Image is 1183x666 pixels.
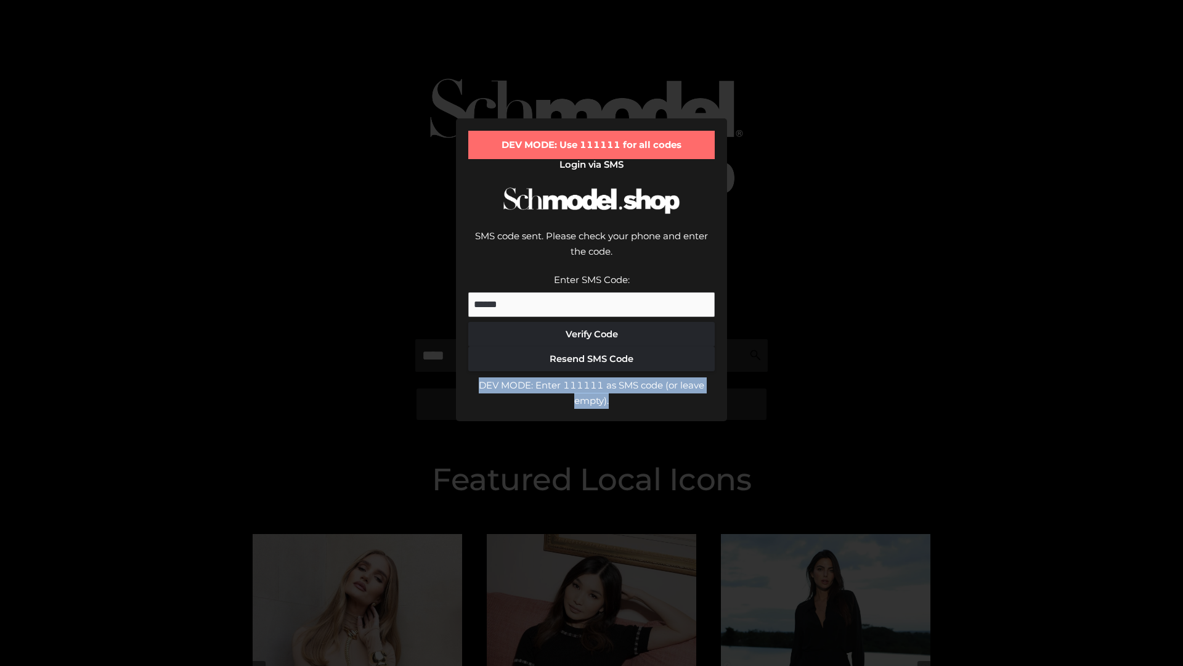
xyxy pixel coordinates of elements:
div: DEV MODE: Use 111111 for all codes [468,131,715,159]
button: Verify Code [468,322,715,347]
button: Resend SMS Code [468,347,715,371]
img: Schmodel Logo [499,176,684,225]
div: SMS code sent. Please check your phone and enter the code. [468,228,715,272]
h2: Login via SMS [468,159,715,170]
label: Enter SMS Code: [554,274,630,286]
div: DEV MODE: Enter 111111 as SMS code (or leave empty). [468,377,715,409]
